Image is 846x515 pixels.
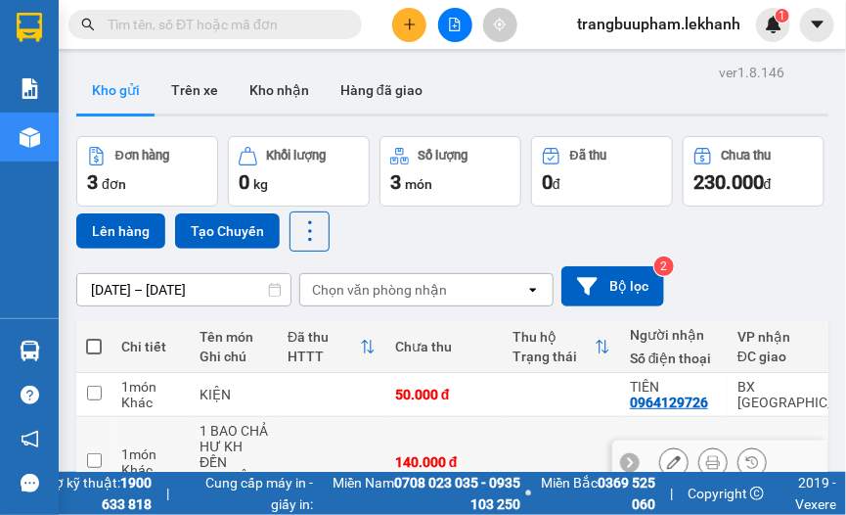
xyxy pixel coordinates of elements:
[278,321,385,373] th: Toggle SortBy
[598,475,655,512] strong: 0369 525 060
[693,170,764,194] span: 230.000
[800,8,834,42] button: caret-down
[542,170,553,194] span: 0
[448,18,462,31] span: file-add
[419,149,468,163] div: Số lượng
[683,136,824,207] button: Chưa thu230.000đ
[722,149,772,163] div: Chưa thu
[288,329,360,345] div: Đã thu
[17,17,173,40] div: An Sương
[200,387,268,402] div: KIỆN
[405,176,432,192] span: món
[121,379,180,395] div: 1 món
[525,282,541,298] svg: open
[200,329,268,345] div: Tên món
[570,149,606,163] div: Đã thu
[156,67,234,114] button: Trên xe
[87,170,98,194] span: 3
[17,13,42,42] img: logo-vxr
[20,127,40,148] img: warehouse-icon
[503,321,620,373] th: Toggle SortBy
[17,19,47,39] span: Gửi:
[779,9,785,23] span: 1
[765,16,782,33] img: icon-new-feature
[21,386,39,404] span: question-circle
[750,487,764,500] span: copyright
[76,136,218,207] button: Đơn hàng3đơn
[395,387,493,402] div: 50.000 đ
[395,454,493,470] div: 140.000 đ
[184,126,387,154] div: 50.000
[392,8,426,42] button: plus
[21,474,39,492] span: message
[184,131,211,152] span: CC :
[267,149,327,163] div: Khối lượng
[493,18,507,31] span: aim
[77,274,290,305] input: Select a date range.
[325,67,438,114] button: Hàng đã giao
[76,213,165,249] button: Lên hàng
[200,470,268,501] div: THU HỘ 4tr040k (phí thu hộ 40k +cươc hàng 100k = 140k )
[318,472,521,515] span: Miền Nam
[561,266,664,306] button: Bộ lọc
[20,78,40,99] img: solution-icon
[512,329,595,345] div: Thu hộ
[166,483,169,504] span: |
[630,379,718,395] div: TIÊN
[81,18,95,31] span: search
[553,176,560,192] span: đ
[776,9,789,23] sup: 1
[20,341,40,361] img: warehouse-icon
[187,87,385,115] div: 0964129726
[228,136,370,207] button: Khối lượng0kg
[108,14,338,35] input: Tìm tên, số ĐT hoặc mã đơn
[654,257,674,276] sup: 2
[403,18,417,31] span: plus
[630,395,708,410] div: 0964129726
[184,472,313,515] span: Cung cấp máy in - giấy in:
[234,67,325,114] button: Kho nhận
[121,395,180,410] div: Khác
[659,447,689,477] div: Sửa đơn hàng
[187,19,234,39] span: Nhận:
[253,176,268,192] span: kg
[483,8,517,42] button: aim
[764,176,772,192] span: đ
[187,17,385,64] div: BX [GEOGRAPHIC_DATA]
[76,67,156,114] button: Kho gửi
[561,12,756,36] span: trangbuupham.lekhanh
[239,170,249,194] span: 0
[809,16,826,33] span: caret-down
[121,446,180,462] div: 1 món
[395,475,521,512] strong: 0708 023 035 - 0935 103 250
[200,349,268,364] div: Ghi chú
[537,472,656,515] span: Miền Bắc
[21,430,39,448] span: notification
[670,483,673,504] span: |
[175,213,280,249] button: Tạo Chuyến
[512,349,595,364] div: Trạng thái
[630,327,718,343] div: Người nhận
[121,462,180,478] div: Khác
[121,339,180,354] div: Chi tiết
[288,349,360,364] div: HTTT
[115,149,169,163] div: Đơn hàng
[379,136,521,207] button: Số lượng3món
[630,351,718,366] div: Số điện thoại
[526,490,532,497] span: ⚪️
[390,170,401,194] span: 3
[102,475,152,512] strong: 1900 633 818
[187,64,385,87] div: TIÊN
[312,280,447,300] div: Chọn văn phòng nhận
[200,423,268,470] div: 1 BAO CHẢ HƯ KH ĐỀN
[531,136,673,207] button: Đã thu0đ
[438,8,472,42] button: file-add
[102,176,126,192] span: đơn
[719,62,784,83] div: ver 1.8.146
[395,339,493,354] div: Chưa thu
